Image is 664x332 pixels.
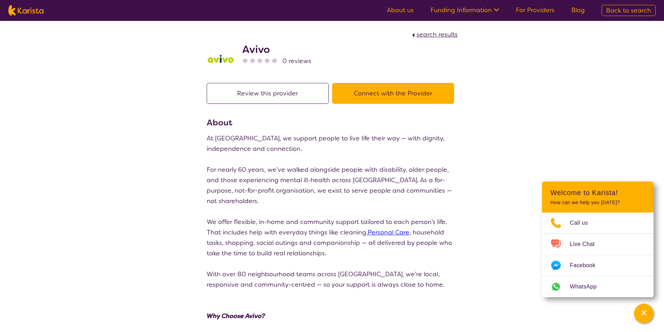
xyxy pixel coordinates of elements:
[207,83,329,104] button: Review this provider
[542,213,654,297] ul: Choose channel
[332,83,454,104] button: Connect with the Provider
[250,57,255,63] img: nonereviewstar
[410,30,458,39] a: search results
[264,57,270,63] img: nonereviewstar
[542,276,654,297] a: Web link opens in a new tab.
[207,312,265,320] strong: Why Choose Avivo?
[417,30,458,39] span: search results
[282,56,311,66] span: 0 reviews
[606,6,651,15] span: Back to search
[571,6,585,14] a: Blog
[242,43,311,56] h2: Avivo
[368,228,410,237] a: Personal Care
[570,281,605,292] span: WhatsApp
[207,133,458,290] p: At [GEOGRAPHIC_DATA], we support people to live life their way — with dignity, independence and c...
[550,188,645,197] h2: Welcome to Karista!
[550,200,645,206] p: How can we help you [DATE]?
[8,5,44,16] img: Karista logo
[430,6,499,14] a: Funding Information
[602,5,656,16] a: Back to search
[387,6,414,14] a: About us
[542,182,654,297] div: Channel Menu
[516,6,555,14] a: For Providers
[207,116,458,129] h3: About
[570,218,596,228] span: Call us
[634,304,654,323] button: Channel Menu
[570,260,604,271] span: Facebook
[272,57,277,63] img: nonereviewstar
[332,89,458,98] a: Connect with the Provider
[570,239,603,249] span: Live Chat
[242,57,248,63] img: nonereviewstar
[257,57,263,63] img: nonereviewstar
[207,89,332,98] a: Review this provider
[207,54,235,64] img: mzzc4fsnfw527utthw6d.jpg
